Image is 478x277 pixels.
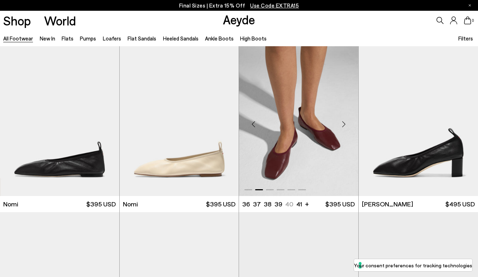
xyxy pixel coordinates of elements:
img: Nomi Ruched Flats [120,46,239,196]
button: Your consent preferences for tracking technologies [354,259,472,271]
span: Nomi [3,200,18,209]
li: 39 [274,200,282,209]
li: 38 [264,200,272,209]
a: Pumps [80,35,96,42]
a: 0 [464,16,471,24]
a: High Boots [240,35,267,42]
span: [PERSON_NAME] [362,200,413,209]
a: Loafers [103,35,121,42]
span: Filters [458,35,473,42]
ul: variant [242,200,300,209]
div: 1 / 6 [120,46,239,196]
div: Next slide [333,113,355,135]
a: Next slide Previous slide [120,46,239,196]
span: $395 USD [206,200,235,209]
li: 36 [242,200,250,209]
a: Flat Sandals [128,35,156,42]
img: Nomi Ruched Flats [239,46,358,196]
span: $395 USD [325,200,355,209]
a: 36 37 38 39 40 41 + $395 USD [239,196,358,212]
span: $395 USD [86,200,116,209]
a: New In [40,35,55,42]
a: Next slide Previous slide [239,46,358,196]
div: Previous slide [243,113,264,135]
span: Navigate to /collections/ss25-final-sizes [250,2,299,9]
a: Aeyde [223,12,255,27]
a: All Footwear [3,35,33,42]
a: Shop [3,14,31,27]
li: + [305,199,309,209]
a: Ankle Boots [205,35,234,42]
span: Nomi [123,200,138,209]
label: Your consent preferences for tracking technologies [354,262,472,269]
span: 0 [471,19,475,23]
a: Flats [62,35,73,42]
span: $495 USD [445,200,475,209]
a: World [44,14,76,27]
a: Nomi $395 USD [120,196,239,212]
div: 2 / 6 [239,46,358,196]
li: 41 [296,200,302,209]
a: Heeled Sandals [163,35,199,42]
li: 37 [253,200,261,209]
p: Final Sizes | Extra 15% Off [179,1,299,10]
